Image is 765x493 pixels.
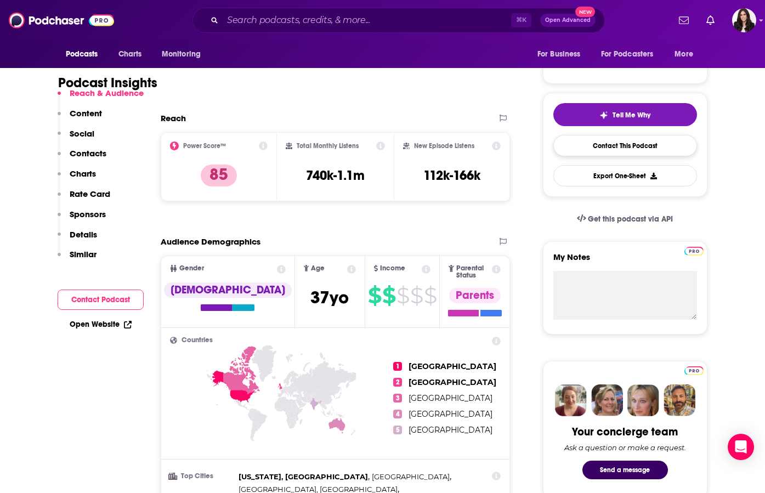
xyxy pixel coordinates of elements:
span: [GEOGRAPHIC_DATA] [372,472,450,481]
div: Search podcasts, credits, & more... [192,8,605,33]
a: [DEMOGRAPHIC_DATA] [164,282,292,311]
a: [GEOGRAPHIC_DATA] [409,393,492,403]
div: Your concierge team [572,425,678,439]
h2: Audience Demographics [161,236,260,247]
span: Get this podcast via API [588,214,673,224]
img: Podchaser - Follow, Share and Rate Podcasts [9,10,114,31]
a: Open Website [70,320,132,329]
label: My Notes [553,252,697,271]
p: Content [70,108,102,118]
button: Send a message [582,461,668,479]
button: Social [58,128,94,149]
a: Pro website [684,365,704,375]
span: Countries [182,337,213,344]
a: [GEOGRAPHIC_DATA] [409,409,492,419]
span: $ [396,287,409,304]
span: 2 [393,378,402,387]
h2: Power Score™ [183,142,226,150]
button: Show profile menu [732,8,756,32]
button: Similar [58,249,97,269]
span: Tell Me Why [613,111,650,120]
h3: Top Cities [170,473,234,480]
span: More [675,47,693,62]
button: open menu [58,44,112,65]
button: Contacts [58,148,106,168]
a: Parents [448,288,502,316]
div: [DEMOGRAPHIC_DATA] [164,282,292,298]
span: Monitoring [162,47,201,62]
p: 85 [201,165,237,186]
p: Charts [70,168,96,179]
div: Ask a question or make a request. [564,443,686,452]
span: [US_STATE], [GEOGRAPHIC_DATA] [239,472,368,481]
div: Parents [449,288,501,303]
a: [GEOGRAPHIC_DATA] [409,425,492,435]
button: open menu [154,44,215,65]
p: Social [70,128,94,139]
a: [GEOGRAPHIC_DATA] [409,377,496,387]
img: Podchaser Pro [684,366,704,375]
img: Podchaser Pro [684,247,704,256]
button: Contact Podcast [58,290,144,310]
button: open menu [667,44,707,65]
span: 5 [393,426,402,434]
span: Logged in as RebeccaShapiro [732,8,756,32]
span: $ [410,287,423,304]
span: Age [311,265,325,272]
img: Jules Profile [627,384,659,416]
span: , [239,471,370,483]
img: User Profile [732,8,756,32]
img: tell me why sparkle [599,111,608,120]
span: $ [382,287,395,304]
span: $ [368,287,381,304]
span: Gender [179,265,204,272]
button: open menu [594,44,670,65]
a: Contact This Podcast [553,135,697,156]
img: Sydney Profile [555,384,587,416]
p: Similar [70,249,97,259]
p: Sponsors [70,209,106,219]
button: Rate Card [58,189,110,209]
a: Show notifications dropdown [702,11,719,30]
a: Get this podcast via API [568,206,682,233]
a: $$$$$ [368,287,437,304]
button: Open AdvancedNew [540,14,596,27]
span: For Podcasters [601,47,654,62]
h3: 740k-1.1m [306,167,365,184]
h2: Reach [161,113,186,123]
h3: 112k-166k [423,167,480,184]
span: Podcasts [66,47,98,62]
button: tell me why sparkleTell Me Why [553,103,697,126]
a: [GEOGRAPHIC_DATA] [409,361,496,371]
span: , [372,471,451,483]
h1: Podcast Insights [58,75,157,91]
input: Search podcasts, credits, & more... [223,12,511,29]
p: Details [70,229,97,240]
a: 37yo [310,293,349,307]
span: 3 [393,394,402,403]
h2: Total Monthly Listens [297,142,359,150]
span: 1 [393,362,402,371]
button: open menu [530,44,594,65]
p: Rate Card [70,189,110,199]
a: Pro website [684,245,704,256]
img: Jon Profile [664,384,695,416]
button: Reach & Audience [58,88,144,108]
h2: New Episode Listens [414,142,474,150]
span: For Business [537,47,581,62]
span: New [575,7,595,17]
button: Export One-Sheet [553,165,697,186]
span: Income [380,265,405,272]
button: Charts [58,168,96,189]
span: Open Advanced [545,18,591,23]
span: Parental Status [456,265,490,279]
a: Charts [111,44,149,65]
p: Contacts [70,148,106,158]
span: 37 yo [310,287,349,308]
p: Reach & Audience [70,88,144,98]
button: Content [58,108,102,128]
button: Sponsors [58,209,106,229]
span: $ [424,287,437,304]
span: 4 [393,410,402,418]
a: Show notifications dropdown [675,11,693,30]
